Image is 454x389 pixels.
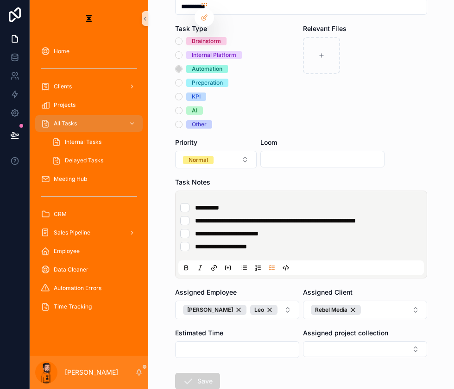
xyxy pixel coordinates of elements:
[35,243,143,259] a: Employee
[303,288,353,296] span: Assigned Client
[250,305,277,315] button: Unselect 1
[192,65,222,73] div: Automation
[175,151,257,168] button: Select Button
[303,329,388,337] span: Assigned project collection
[30,37,148,326] div: scrollable content
[192,51,236,59] div: Internal Platform
[175,138,197,146] span: Priority
[65,157,103,164] span: Delayed Tasks
[175,288,237,296] span: Assigned Employee
[303,301,427,319] button: Select Button
[82,11,96,26] img: App logo
[303,341,427,357] button: Select Button
[315,306,347,314] span: Rebel Media
[46,134,143,150] a: Internal Tasks
[187,306,233,314] span: [PERSON_NAME]
[175,329,223,337] span: Estimated Time
[54,229,90,236] span: Sales Pipeline
[260,138,277,146] span: Loom
[35,280,143,296] a: Automation Errors
[65,138,101,146] span: Internal Tasks
[192,79,223,87] div: Preperation
[175,301,299,319] button: Select Button
[54,266,88,273] span: Data Cleaner
[35,171,143,187] a: Meeting Hub
[192,37,221,45] div: Brainstorm
[54,175,87,183] span: Meeting Hub
[183,305,246,315] button: Unselect 6
[35,43,143,60] a: Home
[54,83,72,90] span: Clients
[189,156,208,164] div: Normal
[192,106,197,115] div: AI
[175,25,207,32] span: Task Type
[35,261,143,278] a: Data Cleaner
[54,210,67,218] span: CRM
[54,101,76,109] span: Projects
[192,93,201,101] div: KPI
[175,178,210,186] span: Task Notes
[311,305,361,315] button: Unselect 14
[46,152,143,169] a: Delayed Tasks
[35,224,143,241] a: Sales Pipeline
[192,120,207,129] div: Other
[35,97,143,113] a: Projects
[35,115,143,132] a: All Tasks
[65,368,118,377] p: [PERSON_NAME]
[35,78,143,95] a: Clients
[54,284,101,292] span: Automation Errors
[54,48,69,55] span: Home
[35,206,143,222] a: CRM
[254,306,264,314] span: Leo
[54,120,77,127] span: All Tasks
[54,247,80,255] span: Employee
[303,25,347,32] span: Relevant Files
